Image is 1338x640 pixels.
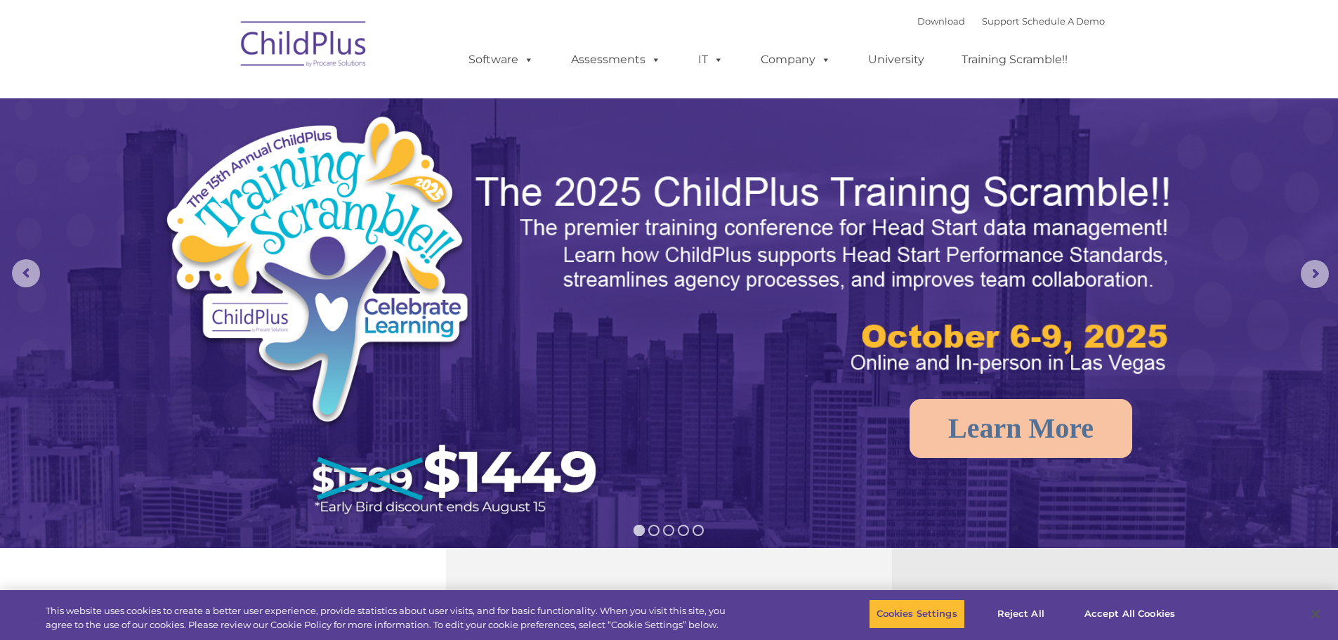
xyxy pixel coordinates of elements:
button: Close [1300,599,1331,629]
button: Accept All Cookies [1077,599,1183,629]
a: Learn More [910,399,1132,458]
img: ChildPlus by Procare Solutions [234,11,374,81]
a: Company [747,46,845,74]
a: University [854,46,938,74]
a: Download [917,15,965,27]
button: Reject All [977,599,1065,629]
div: This website uses cookies to create a better user experience, provide statistics about user visit... [46,604,736,632]
font: | [917,15,1105,27]
span: Last name [195,93,238,103]
span: Phone number [195,150,255,161]
a: Software [454,46,548,74]
a: Training Scramble!! [947,46,1082,74]
a: Schedule A Demo [1022,15,1105,27]
a: Assessments [557,46,675,74]
button: Cookies Settings [869,599,965,629]
a: Support [982,15,1019,27]
a: IT [684,46,737,74]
